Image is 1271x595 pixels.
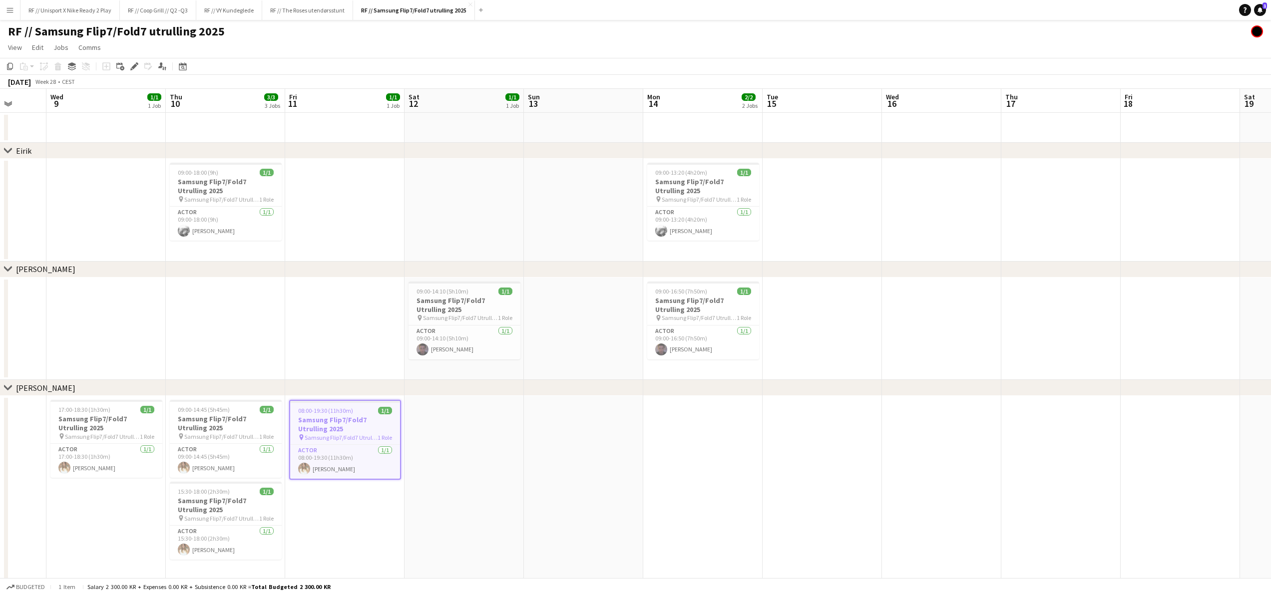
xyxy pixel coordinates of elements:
[264,93,278,101] span: 3/3
[16,383,75,393] div: [PERSON_NAME]
[8,77,31,87] div: [DATE]
[140,406,154,413] span: 1/1
[647,296,759,314] h3: Samsung Flip7/Fold7 Utrulling 2025
[386,93,400,101] span: 1/1
[260,488,274,495] span: 1/1
[289,400,401,480] app-job-card: 08:00-19:30 (11h30m)1/1Samsung Flip7/Fold7 Utrulling 2025 Samsung Flip7/Fold7 Utrulling 20251 Rol...
[378,407,392,414] span: 1/1
[1243,98,1255,109] span: 19
[53,43,68,52] span: Jobs
[251,583,331,591] span: Total Budgeted 2 300.00 KR
[407,98,420,109] span: 12
[58,406,110,413] span: 17:00-18:30 (1h30m)
[662,196,737,203] span: Samsung Flip7/Fold7 Utrulling 2025
[259,196,274,203] span: 1 Role
[737,196,751,203] span: 1 Role
[298,407,353,414] span: 08:00-19:30 (11h30m)
[168,98,182,109] span: 10
[1125,92,1133,101] span: Fri
[16,264,75,274] div: [PERSON_NAME]
[742,93,756,101] span: 2/2
[20,0,120,20] button: RF // Unisport X Nike Ready 2 Play
[16,584,45,591] span: Budgeted
[147,93,161,101] span: 1/1
[498,314,512,321] span: 1 Role
[886,92,899,101] span: Wed
[140,433,154,440] span: 1 Role
[87,583,331,591] div: Salary 2 300.00 KR + Expenses 0.00 KR + Subsistence 0.00 KR =
[737,169,751,176] span: 1/1
[1244,92,1255,101] span: Sat
[647,163,759,241] app-job-card: 09:00-13:20 (4h20m)1/1Samsung Flip7/Fold7 Utrulling 2025 Samsung Flip7/Fold7 Utrulling 20251 Role...
[353,0,475,20] button: RF // Samsung Flip7/Fold7 utrulling 2025
[737,314,751,321] span: 1 Role
[184,433,259,440] span: Samsung Flip7/Fold7 Utrulling 2025
[260,406,274,413] span: 1/1
[765,98,778,109] span: 15
[1251,25,1263,37] app-user-avatar: Hin Shing Cheung
[884,98,899,109] span: 16
[1123,98,1133,109] span: 18
[288,98,297,109] span: 11
[78,43,101,52] span: Comms
[647,207,759,241] app-card-role: Actor1/109:00-13:20 (4h20m)[PERSON_NAME]
[5,582,46,593] button: Budgeted
[655,169,707,176] span: 09:00-13:20 (4h20m)
[170,496,282,514] h3: Samsung Flip7/Fold7 Utrulling 2025
[260,169,274,176] span: 1/1
[305,434,378,441] span: Samsung Flip7/Fold7 Utrulling 2025
[378,434,392,441] span: 1 Role
[767,92,778,101] span: Tue
[170,177,282,195] h3: Samsung Flip7/Fold7 Utrulling 2025
[170,526,282,560] app-card-role: Actor1/115:30-18:00 (2h30m)[PERSON_NAME]
[528,92,540,101] span: Sun
[498,288,512,295] span: 1/1
[50,92,63,101] span: Wed
[409,296,520,314] h3: Samsung Flip7/Fold7 Utrulling 2025
[170,92,182,101] span: Thu
[178,406,230,413] span: 09:00-14:45 (5h45m)
[409,282,520,359] app-job-card: 09:00-14:10 (5h10m)1/1Samsung Flip7/Fold7 Utrulling 2025 Samsung Flip7/Fold7 Utrulling 20251 Role...
[49,98,63,109] span: 9
[178,488,230,495] span: 15:30-18:00 (2h30m)
[655,288,707,295] span: 09:00-16:50 (7h50m)
[4,41,26,54] a: View
[265,102,280,109] div: 3 Jobs
[8,43,22,52] span: View
[8,24,225,39] h1: RF // Samsung Flip7/Fold7 utrulling 2025
[526,98,540,109] span: 13
[184,515,259,522] span: Samsung Flip7/Fold7 Utrulling 2025
[170,163,282,241] app-job-card: 09:00-18:00 (9h)1/1Samsung Flip7/Fold7 Utrulling 2025 Samsung Flip7/Fold7 Utrulling 20251 RoleAct...
[742,102,758,109] div: 2 Jobs
[55,583,79,591] span: 1 item
[62,78,75,85] div: CEST
[259,433,274,440] span: 1 Role
[170,444,282,478] app-card-role: Actor1/109:00-14:45 (5h45m)[PERSON_NAME]
[290,415,400,433] h3: Samsung Flip7/Fold7 Utrulling 2025
[170,482,282,560] div: 15:30-18:00 (2h30m)1/1Samsung Flip7/Fold7 Utrulling 2025 Samsung Flip7/Fold7 Utrulling 20251 Role...
[50,400,162,478] div: 17:00-18:30 (1h30m)1/1Samsung Flip7/Fold7 Utrulling 2025 Samsung Flip7/Fold7 Utrulling 20251 Role...
[647,325,759,359] app-card-role: Actor1/109:00-16:50 (7h50m)[PERSON_NAME]
[170,207,282,241] app-card-role: Actor1/109:00-18:00 (9h)[PERSON_NAME]
[170,400,282,478] app-job-card: 09:00-14:45 (5h45m)1/1Samsung Flip7/Fold7 Utrulling 2025 Samsung Flip7/Fold7 Utrulling 20251 Role...
[196,0,262,20] button: RF // VY Kundeglede
[647,282,759,359] app-job-card: 09:00-16:50 (7h50m)1/1Samsung Flip7/Fold7 Utrulling 2025 Samsung Flip7/Fold7 Utrulling 20251 Role...
[65,433,140,440] span: Samsung Flip7/Fold7 Utrulling 2025
[662,314,737,321] span: Samsung Flip7/Fold7 Utrulling 2025
[1254,4,1266,16] a: 1
[33,78,58,85] span: Week 28
[387,102,400,109] div: 1 Job
[737,288,751,295] span: 1/1
[423,314,498,321] span: Samsung Flip7/Fold7 Utrulling 2025
[28,41,47,54] a: Edit
[409,92,420,101] span: Sat
[50,414,162,432] h3: Samsung Flip7/Fold7 Utrulling 2025
[178,169,218,176] span: 09:00-18:00 (9h)
[49,41,72,54] a: Jobs
[32,43,43,52] span: Edit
